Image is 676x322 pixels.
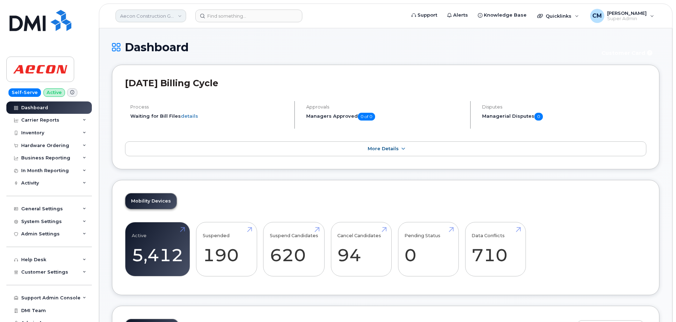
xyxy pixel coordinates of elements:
a: Pending Status 0 [404,226,452,273]
h5: Managerial Disputes [482,113,646,121]
a: details [181,113,198,119]
h2: [DATE] Billing Cycle [125,78,646,88]
a: Suspend Candidates 620 [270,226,318,273]
a: Data Conflicts 710 [472,226,519,273]
h4: Process [130,104,288,110]
span: 0 [534,113,543,121]
a: Mobility Devices [125,193,177,209]
a: Suspended 190 [203,226,250,273]
span: 0 of 0 [358,113,375,121]
h1: Dashboard [112,41,592,53]
span: More Details [368,146,399,151]
h4: Approvals [306,104,464,110]
button: Customer Card [596,47,659,59]
a: Active 5,412 [132,226,183,273]
h5: Managers Approved [306,113,464,121]
h4: Disputes [482,104,646,110]
li: Waiting for Bill Files [130,113,288,119]
a: Cancel Candidates 94 [337,226,385,273]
